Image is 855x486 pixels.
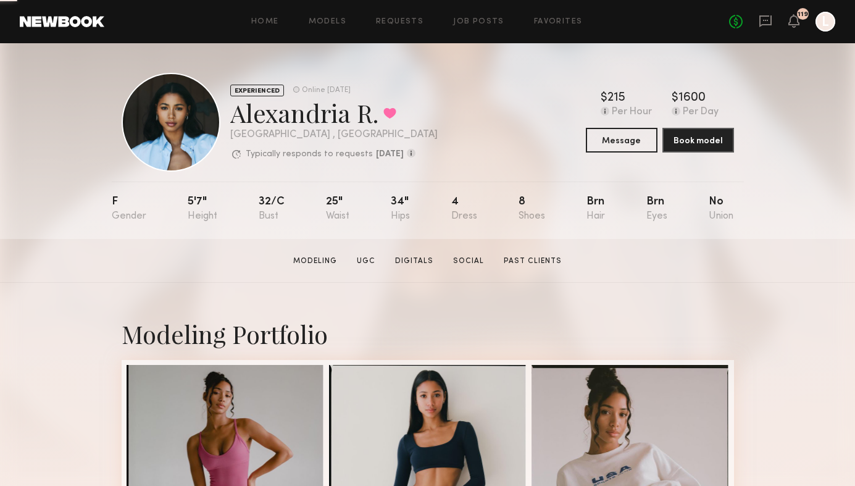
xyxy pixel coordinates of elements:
[122,317,734,350] div: Modeling Portfolio
[309,18,346,26] a: Models
[230,96,438,129] div: Alexandria R.
[646,196,667,222] div: Brn
[326,196,349,222] div: 25"
[662,128,734,153] button: Book model
[612,107,652,118] div: Per Hour
[586,196,605,222] div: Brn
[230,130,438,140] div: [GEOGRAPHIC_DATA] , [GEOGRAPHIC_DATA]
[259,196,285,222] div: 32/c
[453,18,504,26] a: Job Posts
[230,85,284,96] div: EXPERIENCED
[376,18,423,26] a: Requests
[586,128,657,153] button: Message
[451,196,477,222] div: 4
[534,18,583,26] a: Favorites
[188,196,217,222] div: 5'7"
[601,92,607,104] div: $
[672,92,678,104] div: $
[376,150,404,159] b: [DATE]
[815,12,835,31] a: L
[709,196,733,222] div: No
[352,256,380,267] a: UGC
[678,92,706,104] div: 1600
[251,18,279,26] a: Home
[302,86,351,94] div: Online [DATE]
[448,256,489,267] a: Social
[391,196,410,222] div: 34"
[288,256,342,267] a: Modeling
[499,256,567,267] a: Past Clients
[683,107,719,118] div: Per Day
[607,92,625,104] div: 215
[112,196,146,222] div: F
[390,256,438,267] a: Digitals
[246,150,373,159] p: Typically responds to requests
[519,196,545,222] div: 8
[798,11,808,18] div: 119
